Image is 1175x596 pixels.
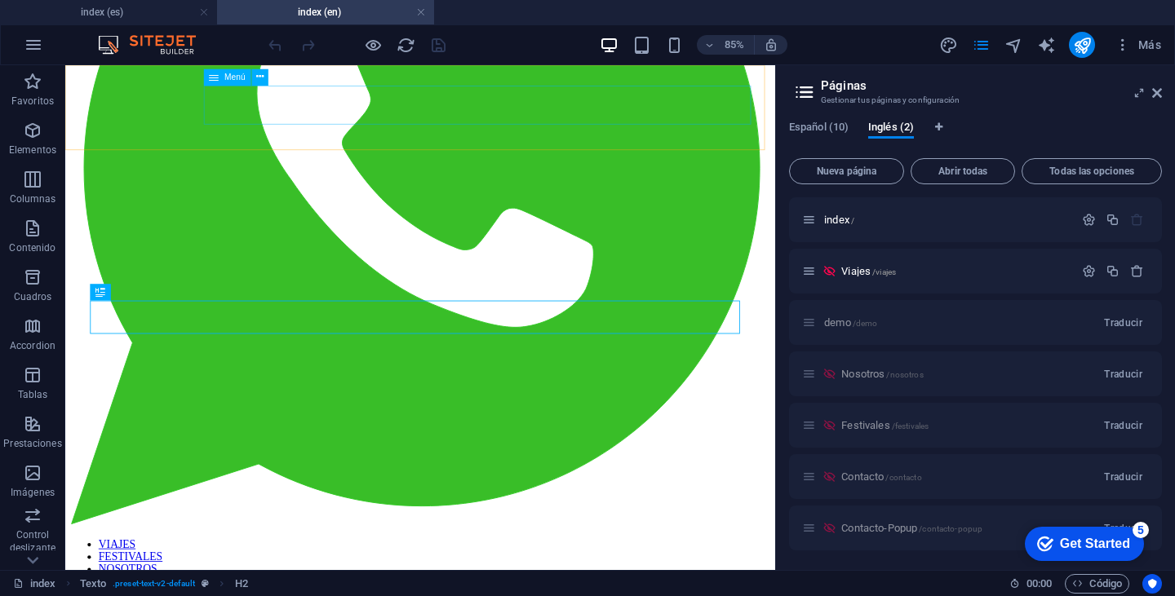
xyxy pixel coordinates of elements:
p: Contenido [9,241,55,254]
i: Publicar [1073,36,1092,55]
div: Configuración [1082,264,1096,278]
button: reload [396,35,415,55]
button: design [938,35,958,55]
h3: Gestionar tus páginas y configuración [821,93,1129,108]
p: Prestaciones [3,437,61,450]
h2: Páginas [821,78,1162,93]
button: Traducir [1097,515,1149,541]
p: Tablas [18,388,48,401]
span: Menú [224,73,246,82]
button: text_generator [1036,35,1056,55]
p: Elementos [9,143,56,157]
span: Nueva página [796,166,897,176]
button: Traducir [1097,310,1149,336]
span: Español (10) [789,117,849,140]
h4: index (en) [217,3,434,21]
button: navigator [1004,35,1023,55]
div: index/ [819,214,1074,225]
button: Todas las opciones [1022,158,1162,184]
i: Al redimensionar, ajustar el nivel de zoom automáticamente para ajustarse al dispositivo elegido. [764,38,778,52]
span: index [824,214,854,226]
span: : [1038,577,1040,589]
img: Editor Logo [94,35,216,55]
div: Get Started [44,18,114,33]
p: Cuadros [14,290,52,303]
button: publish [1069,32,1095,58]
span: . preset-text-v2-default [113,574,195,594]
i: Este elemento es un preajuste personalizable [202,579,209,588]
i: AI Writer [1037,36,1056,55]
span: 00 00 [1026,574,1052,594]
span: Haz clic para seleccionar y doble clic para editar [80,574,106,594]
span: Traducir [1104,368,1142,381]
p: Favoritos [11,95,54,108]
span: / [851,216,854,225]
span: Todas las opciones [1029,166,1155,176]
button: Abrir todas [911,158,1015,184]
span: Traducir [1104,419,1142,432]
div: Eliminar [1130,264,1144,278]
div: Duplicar [1106,264,1120,278]
div: 5 [117,3,133,20]
h6: Tiempo de la sesión [1009,574,1053,594]
button: Más [1108,32,1168,58]
span: /viajes [872,267,896,276]
i: Volver a cargar página [397,36,415,55]
button: pages [971,35,991,55]
button: Código [1065,574,1129,594]
button: Traducir [1097,413,1149,439]
h6: 85% [721,35,747,55]
div: Viajes/viajes [836,266,1074,276]
span: Traducir [1104,470,1142,483]
i: Diseño (Ctrl+Alt+Y) [939,36,958,55]
button: Usercentrics [1142,574,1162,594]
i: Navegador [1004,36,1023,55]
span: Traducir [1104,316,1142,329]
span: Haz clic para seleccionar y doble clic para editar [235,574,248,594]
i: Páginas (Ctrl+Alt+S) [972,36,991,55]
span: Viajes [841,265,896,277]
button: Traducir [1097,361,1149,387]
div: Get Started 5 items remaining, 0% complete [9,8,128,42]
button: Traducir [1097,464,1149,490]
button: Haz clic para salir del modo de previsualización y seguir editando [363,35,383,55]
div: Configuración [1082,213,1096,227]
span: Más [1115,37,1161,53]
div: Duplicar [1106,213,1120,227]
a: Haz clic para cancelar la selección y doble clic para abrir páginas [13,574,56,594]
span: Inglés (2) [868,117,914,140]
button: Nueva página [789,158,904,184]
p: Columnas [10,192,56,205]
span: Código [1072,574,1122,594]
button: 85% [697,35,755,55]
nav: breadcrumb [80,574,248,594]
p: Imágenes [11,486,55,499]
div: La página principal no puede eliminarse [1130,213,1144,227]
div: Pestañas de idiomas [789,121,1162,152]
span: Abrir todas [918,166,1008,176]
p: Accordion [10,339,55,352]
